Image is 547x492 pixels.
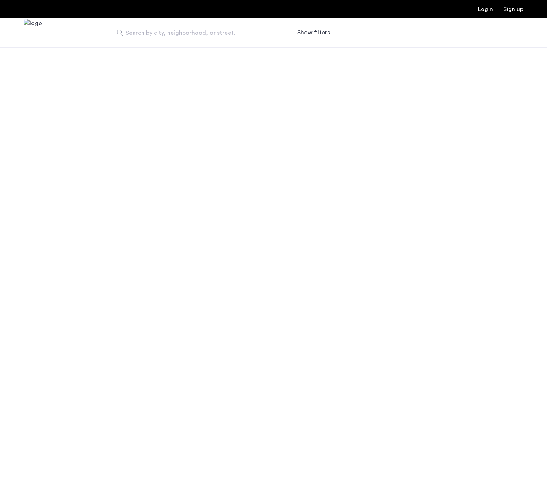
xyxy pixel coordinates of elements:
[478,6,493,12] a: Login
[297,28,330,37] button: Show or hide filters
[24,19,42,47] a: Cazamio Logo
[24,19,42,47] img: logo
[126,29,268,37] span: Search by city, neighborhood, or street.
[503,6,523,12] a: Registration
[111,24,288,41] input: Apartment Search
